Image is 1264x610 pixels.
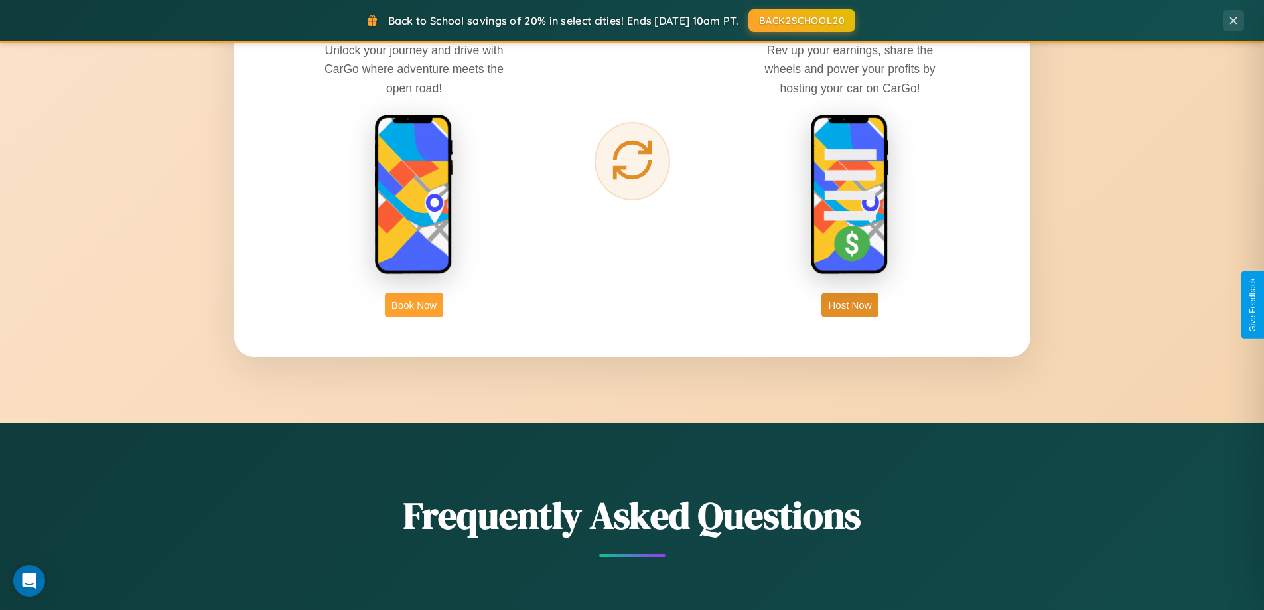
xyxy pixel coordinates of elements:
span: Back to School savings of 20% in select cities! Ends [DATE] 10am PT. [388,14,738,27]
button: Book Now [385,293,443,317]
img: rent phone [374,114,454,276]
div: Give Feedback [1248,278,1257,332]
p: Rev up your earnings, share the wheels and power your profits by hosting your car on CarGo! [750,41,949,97]
button: BACK2SCHOOL20 [748,9,855,32]
button: Host Now [821,293,878,317]
img: host phone [810,114,890,276]
div: Open Intercom Messenger [13,565,45,597]
h2: Frequently Asked Questions [234,490,1030,541]
p: Unlock your journey and drive with CarGo where adventure meets the open road! [315,41,514,97]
